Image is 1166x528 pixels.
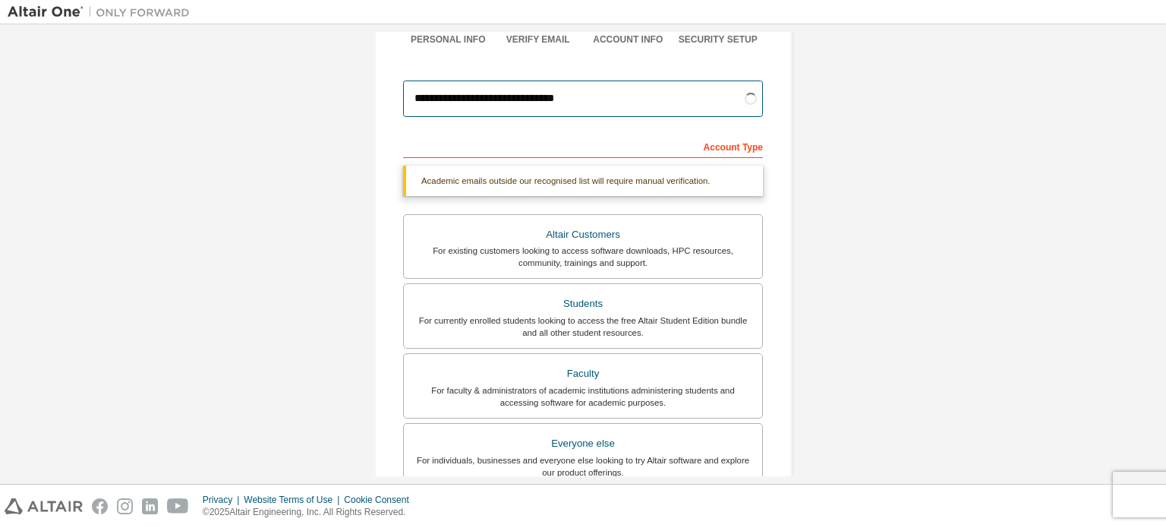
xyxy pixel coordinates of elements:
[203,506,418,519] p: © 2025 Altair Engineering, Inc. All Rights Reserved.
[413,363,753,384] div: Faculty
[673,33,764,46] div: Security Setup
[92,498,108,514] img: facebook.svg
[413,384,753,409] div: For faculty & administrators of academic institutions administering students and accessing softwa...
[403,33,493,46] div: Personal Info
[413,224,753,245] div: Altair Customers
[403,134,763,158] div: Account Type
[244,494,344,506] div: Website Terms of Use
[583,33,673,46] div: Account Info
[344,494,418,506] div: Cookie Consent
[413,245,753,269] div: For existing customers looking to access software downloads, HPC resources, community, trainings ...
[413,454,753,479] div: For individuals, businesses and everyone else looking to try Altair software and explore our prod...
[8,5,197,20] img: Altair One
[403,166,763,196] div: Academic emails outside our recognised list will require manual verification.
[117,498,133,514] img: instagram.svg
[203,494,244,506] div: Privacy
[167,498,189,514] img: youtube.svg
[413,293,753,315] div: Students
[413,315,753,339] div: For currently enrolled students looking to access the free Altair Student Edition bundle and all ...
[5,498,83,514] img: altair_logo.svg
[413,433,753,454] div: Everyone else
[142,498,158,514] img: linkedin.svg
[493,33,584,46] div: Verify Email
